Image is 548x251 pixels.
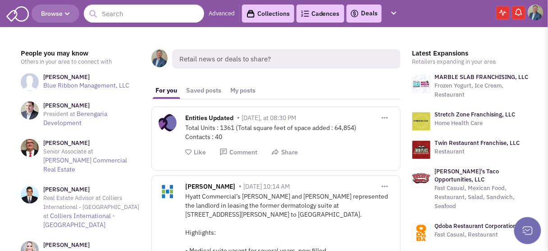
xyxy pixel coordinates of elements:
input: Search [84,5,204,23]
img: icon-deals.svg [350,8,359,19]
h3: [PERSON_NAME] [43,241,140,249]
img: logo [412,169,430,187]
h3: People you may know [21,49,140,57]
h3: [PERSON_NAME] [43,186,140,194]
a: Qdoba Restaurant Corporation [435,222,517,230]
h3: Latest Expansions [412,49,531,57]
img: NoImageAvailable1.jpg [21,73,39,91]
span: Retail news or deals to share? [172,49,401,69]
span: Entities Updated [186,114,234,124]
p: Others in your area to connect with [21,57,140,66]
span: [DATE], at 08:30 PM [242,114,297,122]
span: Senior Associate at [43,148,93,155]
h3: [PERSON_NAME] [43,73,129,81]
img: Brian Merz [528,5,543,20]
a: Collections [242,5,294,23]
button: Like [186,148,206,157]
a: For you [151,82,182,99]
p: Retailers expanding in your area [412,57,531,66]
span: Browse [41,9,70,18]
span: Like [194,148,206,156]
img: SmartAdmin [6,5,29,22]
p: Restaurant [435,147,520,156]
img: logo [412,75,430,93]
a: Berengaria Development [43,110,107,127]
a: Colliers International - [GEOGRAPHIC_DATA] [43,212,115,229]
img: Cadences_logo.png [301,10,309,17]
p: Frozen Yogurt, Ice Cream, Restaurant [435,81,531,99]
button: Share [271,148,298,157]
span: Real Estate Advisor at Colliers International - [GEOGRAPHIC_DATA] at [43,194,139,220]
img: logo [412,224,430,242]
a: Stretch Zone Franchising, LLC [435,111,516,118]
p: Home Health Care [435,119,516,128]
a: [PERSON_NAME]'s Taco Opportunities, LLC [435,167,499,183]
a: MARBLE SLAB FRANCHISING, LLC [435,73,529,81]
button: Browse [32,5,79,23]
span: [PERSON_NAME] [186,182,236,193]
span: [DATE] 10:14 AM [244,182,290,191]
h3: [PERSON_NAME] [43,139,140,147]
img: logo [412,112,430,130]
img: logo [412,141,430,159]
button: Comment [219,148,258,157]
a: Advanced [209,9,235,18]
h3: [PERSON_NAME] [43,102,140,110]
a: Deals [350,8,378,19]
a: My posts [226,82,260,99]
a: [PERSON_NAME] Commercial Real Estate [43,156,127,173]
div: Total Units : 1361 (Total square feet of space added : 64,854) Contacts : 40 [186,123,393,141]
a: Cadences [297,5,344,23]
img: icon-collection-lavender-black.svg [247,9,255,18]
a: Saved posts [182,82,226,99]
p: Fast Casual, Restaurant [435,230,517,239]
a: Blue Ribbon Management, LLC [43,81,129,89]
p: Fast Casual, Mexican Food, Restaurant, Salad, Sandwich, Seafood [435,184,531,211]
a: Twin Restaurant Franchise, LLC [435,139,520,147]
span: President at [43,110,75,118]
